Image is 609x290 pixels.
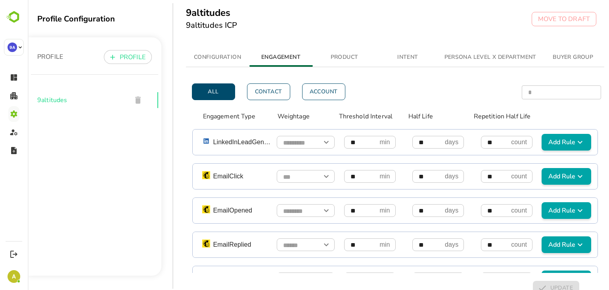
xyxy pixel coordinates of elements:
[165,198,570,223] div: EmailOpenedOpenmindayscountAdd Rule
[174,171,182,179] img: mailchimp.png
[186,206,245,215] p: EmailOpened
[446,112,521,121] p: Repetition Half Life
[164,83,207,100] button: All
[219,83,262,100] button: Contact
[250,112,305,121] p: Weightage
[92,52,118,62] p: PROFILE
[76,50,124,64] button: PROFILE
[483,137,499,147] p: count
[174,240,182,247] img: mailchimp.png
[226,52,280,62] span: ENGAGEMENT
[352,137,362,147] p: min
[8,270,20,283] div: A
[158,19,210,32] h6: 9altitudes ICP
[175,112,250,121] p: Engagement Type
[514,134,563,151] button: Add Rule
[186,137,245,147] p: LinkedInLeadGenFormFill
[381,112,436,121] p: Half Life
[186,240,245,249] p: EmailReplied
[417,240,431,249] p: days
[174,205,182,213] img: mailchimp.png
[290,52,344,62] span: PRODUCT
[158,6,210,19] h5: 9altitudes
[274,83,318,100] button: Account
[293,205,304,216] button: Open
[4,10,24,25] img: BambooboxLogoMark.f1c84d78b4c51b1a7b5f700c9845e183.svg
[352,206,362,215] p: min
[417,172,431,181] p: days
[510,14,562,24] p: MOVE TO DRAFT
[3,84,130,116] div: 9altitudes
[10,52,35,62] p: PROFILE
[311,112,381,121] p: Threshold Interval
[417,206,431,215] p: days
[417,137,431,147] p: days
[8,249,19,259] button: Logout
[483,172,499,181] p: count
[165,232,570,257] div: EmailRepliedOpenmindayscountAdd Rule
[186,172,245,181] p: EmailClick
[352,240,362,249] p: min
[352,172,362,181] p: min
[517,206,560,215] span: Add Rule
[517,240,560,249] span: Add Rule
[293,137,304,148] button: Open
[483,240,499,249] p: count
[293,171,304,182] button: Open
[517,137,560,147] span: Add Rule
[517,172,560,181] span: Add Rule
[163,52,217,62] span: CONFIGURATION
[8,43,17,52] div: 9A
[10,14,134,24] div: Profile Configuration
[293,239,304,250] button: Open
[353,52,407,62] span: INTENT
[483,206,499,215] p: count
[518,52,572,62] span: BUYER GROUP
[10,95,98,105] span: 9altitudes
[174,137,182,145] img: linkedin.png
[514,236,563,253] button: Add Rule
[514,271,563,287] button: Add Rule
[165,130,570,155] div: LinkedInLeadGenFormFillOpenmindayscountAdd Rule
[417,52,509,62] span: PERSONA LEVEL X DEPARTMENT
[504,12,569,26] button: MOVE TO DRAFT
[158,48,577,67] div: simple tabs
[514,168,563,185] button: Add Rule
[165,164,570,189] div: EmailClickOpenmindayscountAdd Rule
[514,202,563,219] button: Add Rule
